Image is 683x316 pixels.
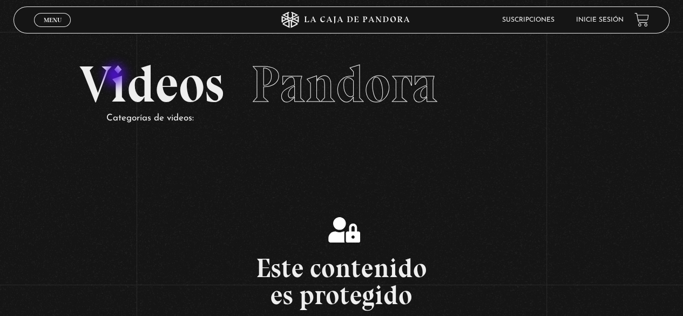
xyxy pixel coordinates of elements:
[251,53,438,115] span: Pandora
[40,25,65,33] span: Cerrar
[502,17,554,23] a: Suscripciones
[106,110,604,127] p: Categorías de videos:
[79,59,604,110] h2: Videos
[44,17,62,23] span: Menu
[576,17,624,23] a: Inicie sesión
[634,12,649,27] a: View your shopping cart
